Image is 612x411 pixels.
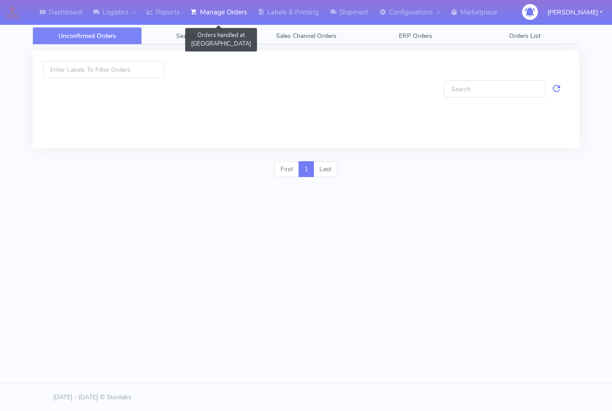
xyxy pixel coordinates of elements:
ul: Tabs [33,27,579,45]
span: Search Orders [176,32,217,40]
span: Unconfirmed Orders [58,32,116,40]
span: Orders List [509,32,541,40]
span: Sales Channel Orders [276,32,336,40]
span: ERP Orders [399,32,432,40]
input: Search [444,80,546,97]
input: Enter Labels To Filter Orders [43,61,164,78]
a: 1 [299,161,314,177]
button: [PERSON_NAME] [541,3,609,22]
